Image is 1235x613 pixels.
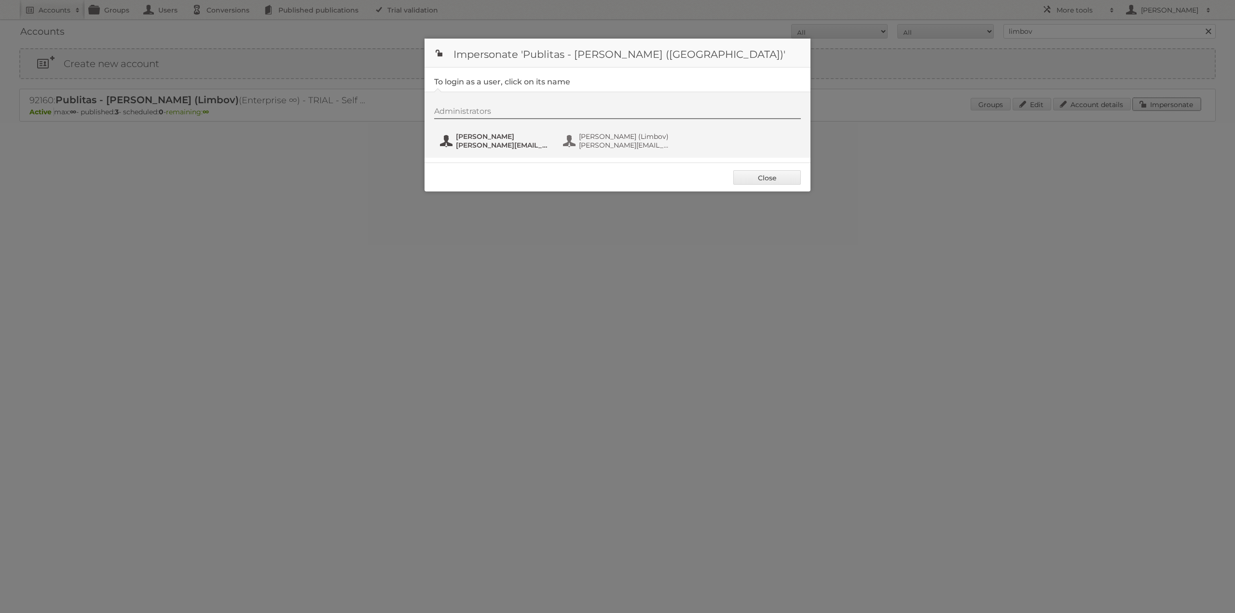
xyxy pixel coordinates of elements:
[434,107,801,119] div: Administrators
[434,77,570,86] legend: To login as a user, click on its name
[733,170,801,185] a: Close
[562,131,675,150] button: [PERSON_NAME] (Limbov) [PERSON_NAME][EMAIL_ADDRESS][DOMAIN_NAME]
[425,39,810,68] h1: Impersonate 'Publitas - [PERSON_NAME] ([GEOGRAPHIC_DATA])'
[579,132,672,141] span: [PERSON_NAME] (Limbov)
[456,141,549,150] span: [PERSON_NAME][EMAIL_ADDRESS][DOMAIN_NAME]
[579,141,672,150] span: [PERSON_NAME][EMAIL_ADDRESS][DOMAIN_NAME]
[456,132,549,141] span: [PERSON_NAME]
[439,131,552,150] button: [PERSON_NAME] [PERSON_NAME][EMAIL_ADDRESS][DOMAIN_NAME]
